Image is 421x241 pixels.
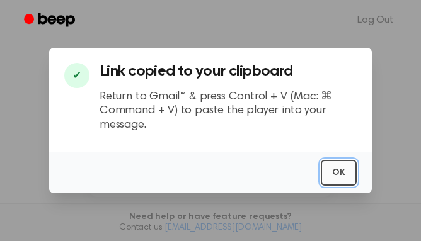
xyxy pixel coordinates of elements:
a: Beep [15,8,86,33]
a: Log Out [345,5,406,35]
p: Return to Gmail™ & press Control + V (Mac: ⌘ Command + V) to paste the player into your message. [100,90,357,133]
button: OK [321,160,357,186]
div: ✔ [64,63,89,88]
h3: Link copied to your clipboard [100,63,357,80]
